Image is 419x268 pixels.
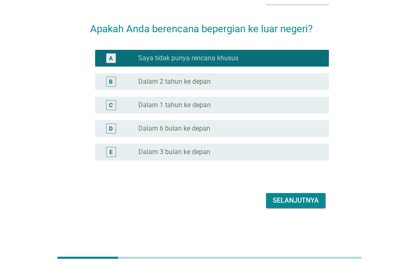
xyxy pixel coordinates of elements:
[138,54,238,62] label: Saya tidak punya rencana khusus
[109,124,113,133] div: D
[90,13,329,36] h2: Apakah Anda berencana bepergian ke luar negeri?
[109,147,113,156] div: E
[138,77,211,86] label: Dalam 2 tahun ke depan
[273,196,319,206] div: Selanjutnya
[109,77,113,86] div: B
[138,148,210,156] label: Dalam 3 bulan ke depan
[266,193,326,208] button: Selanjutnya
[138,101,211,109] label: Dalam 1 tahun ke depan
[138,124,210,133] label: Dalam 6 bulan ke depan
[109,54,113,62] div: A
[109,100,113,109] div: C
